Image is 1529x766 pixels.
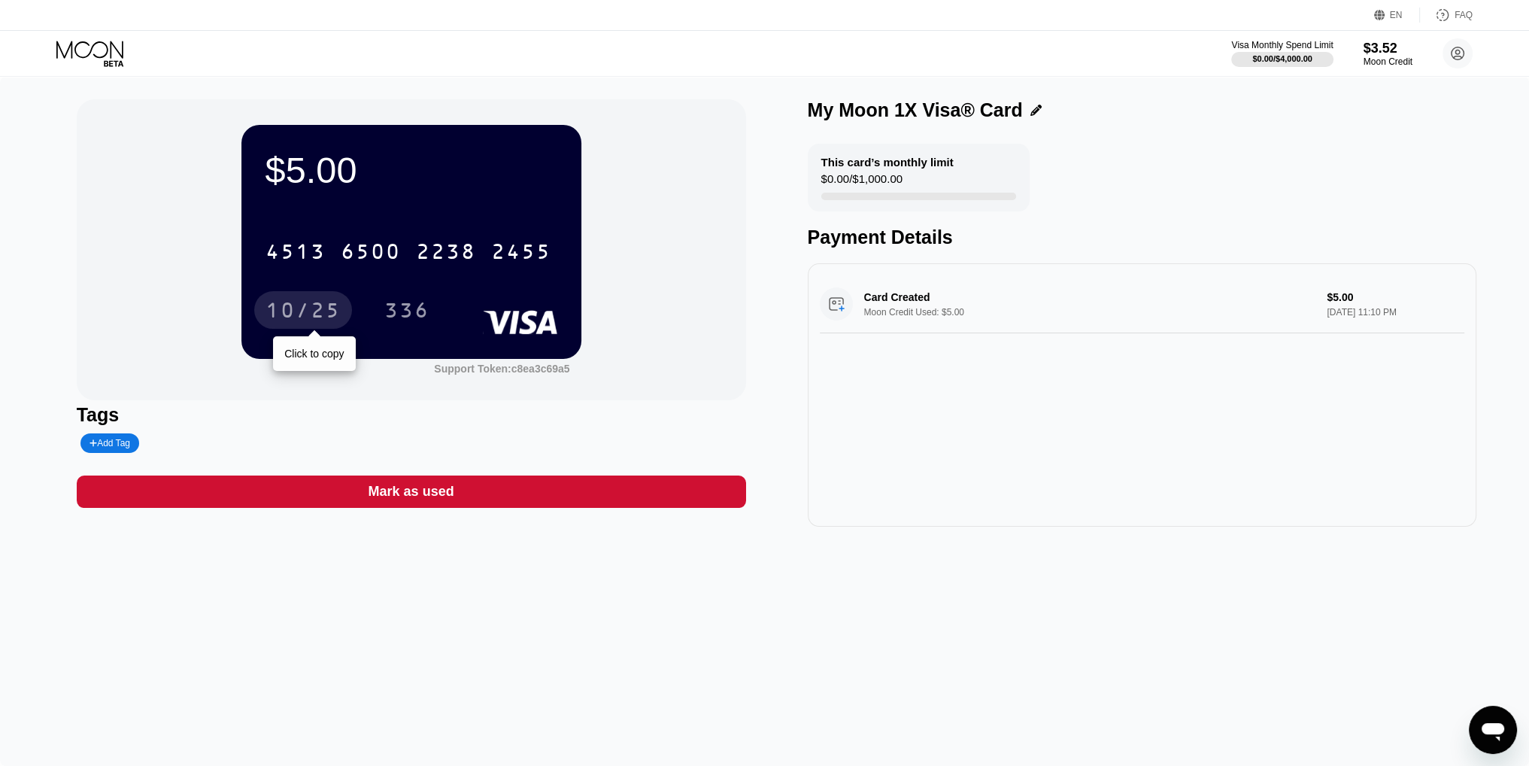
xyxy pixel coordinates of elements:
[1455,10,1473,20] div: FAQ
[434,363,569,375] div: Support Token:c8ea3c69a5
[821,172,903,193] div: $0.00 / $1,000.00
[1390,10,1403,20] div: EN
[89,438,130,448] div: Add Tag
[77,404,746,426] div: Tags
[384,300,429,324] div: 336
[265,242,326,266] div: 4513
[80,433,139,453] div: Add Tag
[265,300,341,324] div: 10/25
[256,233,560,270] div: 4513650022382455
[341,242,401,266] div: 6500
[77,476,746,508] div: Mark as used
[1364,56,1412,67] div: Moon Credit
[284,348,344,360] div: Click to copy
[491,242,551,266] div: 2455
[1231,40,1333,67] div: Visa Monthly Spend Limit$0.00/$4,000.00
[416,242,476,266] div: 2238
[254,291,352,329] div: 10/25
[821,156,954,169] div: This card’s monthly limit
[434,363,569,375] div: Support Token: c8ea3c69a5
[1469,706,1517,754] iframe: Button to launch messaging window
[369,483,454,500] div: Mark as used
[808,226,1477,248] div: Payment Details
[808,99,1023,121] div: My Moon 1X Visa® Card
[1252,54,1312,63] div: $0.00 / $4,000.00
[373,291,441,329] div: 336
[1231,40,1333,50] div: Visa Monthly Spend Limit
[1364,41,1412,56] div: $3.52
[1374,8,1420,23] div: EN
[265,149,557,191] div: $5.00
[1364,41,1412,67] div: $3.52Moon Credit
[1420,8,1473,23] div: FAQ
